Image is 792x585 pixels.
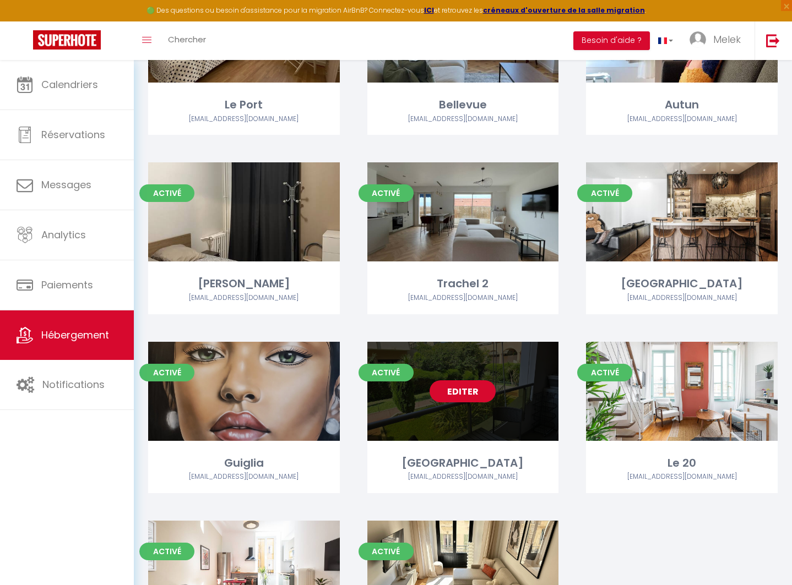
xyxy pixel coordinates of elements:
div: Airbnb [148,293,340,303]
a: ICI [424,6,434,15]
span: Analytics [41,228,86,242]
span: Notifications [42,378,105,391]
span: Réservations [41,128,105,141]
a: Chercher [160,21,214,60]
span: Activé [139,364,194,381]
span: Activé [577,364,632,381]
div: Airbnb [367,293,559,303]
span: Activé [577,184,632,202]
span: Paiements [41,278,93,292]
img: Super Booking [33,30,101,50]
a: ... Melek [681,21,755,60]
span: Hébergement [41,328,109,342]
span: Activé [359,184,414,202]
div: Le Port [148,96,340,113]
div: Trachel 2 [367,275,559,292]
div: Airbnb [367,114,559,124]
div: Airbnb [367,472,559,482]
span: Activé [359,364,414,381]
div: [GEOGRAPHIC_DATA] [586,275,778,292]
div: Autun [586,96,778,113]
span: Chercher [168,34,206,45]
img: logout [766,34,780,47]
span: Messages [41,178,91,192]
div: Airbnb [148,114,340,124]
div: [PERSON_NAME] [148,275,340,292]
div: Bellevue [367,96,559,113]
div: Airbnb [586,293,778,303]
div: Guiglia [148,455,340,472]
a: Editer [430,380,496,402]
span: Activé [139,543,194,560]
span: Melek [713,32,741,46]
div: [GEOGRAPHIC_DATA] [367,455,559,472]
span: Calendriers [41,78,98,91]
button: Ouvrir le widget de chat LiveChat [9,4,42,37]
button: Besoin d'aide ? [573,31,650,50]
img: ... [690,31,706,48]
a: créneaux d'ouverture de la salle migration [483,6,645,15]
div: Airbnb [586,472,778,482]
div: Airbnb [586,114,778,124]
span: Activé [359,543,414,560]
div: Airbnb [148,472,340,482]
div: Le 20 [586,455,778,472]
span: Activé [139,184,194,202]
